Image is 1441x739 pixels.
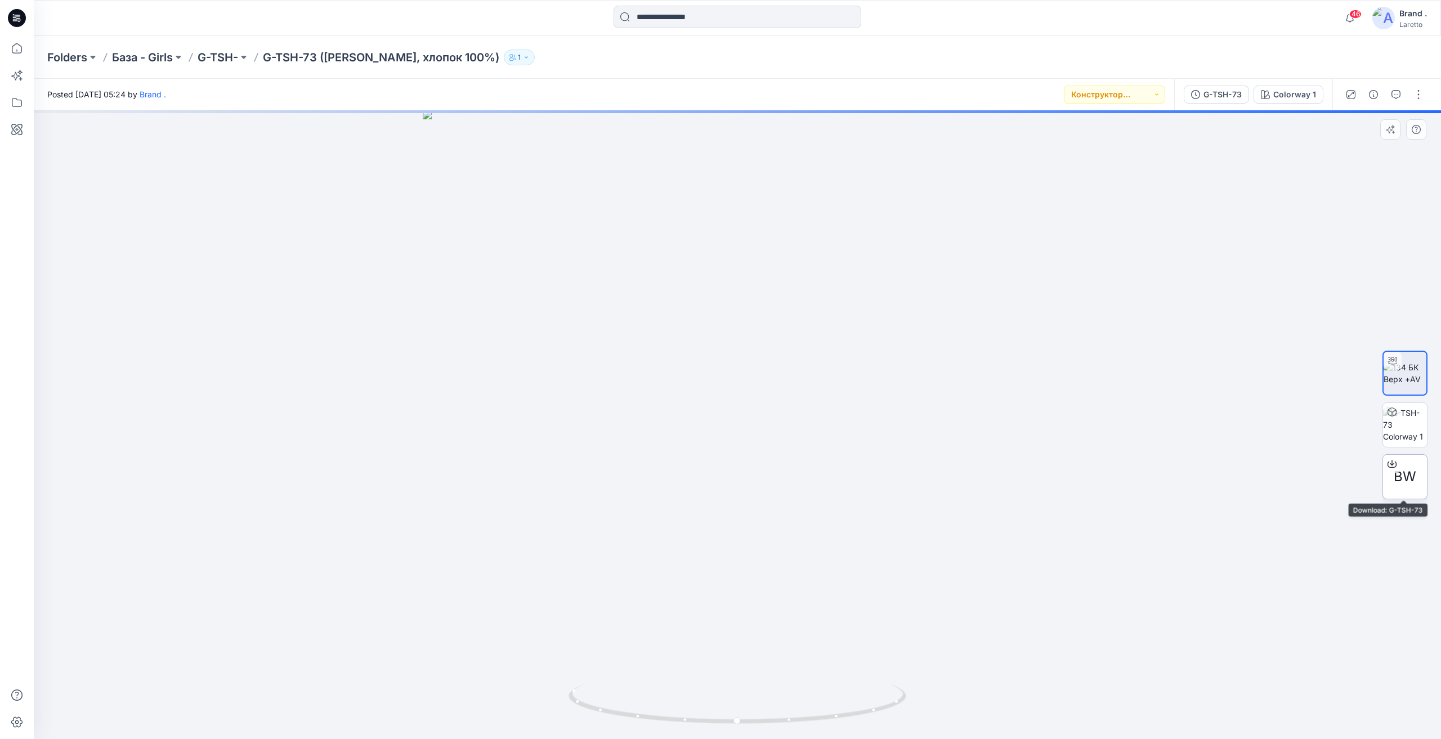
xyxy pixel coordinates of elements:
button: 1 [504,50,535,65]
p: 1 [518,51,521,64]
a: Folders [47,50,87,65]
img: 134 БК Верх +AV [1384,361,1426,385]
div: Laretto [1399,20,1427,29]
div: Colorway 1 [1273,88,1316,101]
button: G-TSH-73 [1184,86,1249,104]
a: G-TSH- [198,50,238,65]
div: G-TSH-73 [1203,88,1242,101]
a: Brand . [140,89,166,99]
span: BW [1394,467,1416,487]
div: Brand . [1399,7,1427,20]
button: Details [1364,86,1382,104]
img: G-TSH-73 Colorway 1 [1383,407,1427,442]
button: Colorway 1 [1254,86,1323,104]
span: Posted [DATE] 05:24 by [47,88,166,100]
p: G-TSH-73 ([PERSON_NAME], хлопок 100%) [263,50,499,65]
a: База - Girls [112,50,173,65]
span: 46 [1349,10,1362,19]
img: avatar [1372,7,1395,29]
